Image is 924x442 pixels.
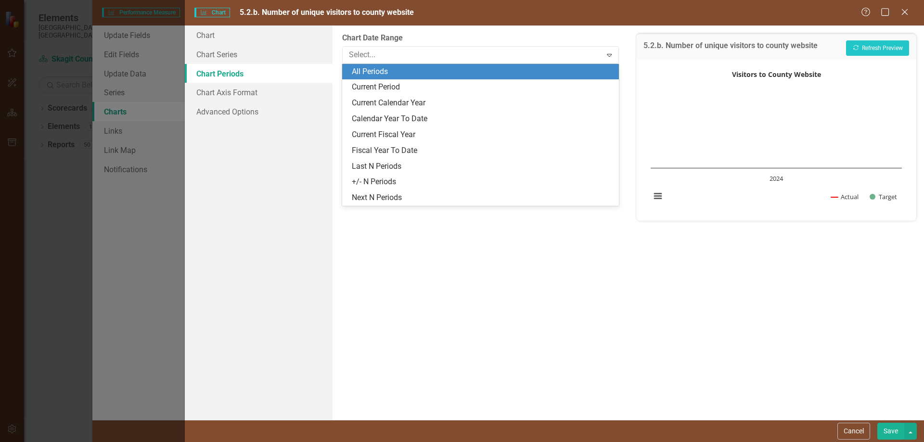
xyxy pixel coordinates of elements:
[352,98,613,109] div: Current Calendar Year
[352,66,613,77] div: All Periods
[352,192,613,203] div: Next N Periods
[194,8,230,17] span: Chart
[240,8,414,17] span: 5.2.b. Number of unique visitors to county website
[643,41,818,53] h3: 5.2.b. Number of unique visitors to county website
[846,40,909,56] button: Refresh Preview
[352,145,613,156] div: Fiscal Year To Date
[352,114,613,125] div: Calendar Year To Date
[185,102,333,121] a: Advanced Options
[837,423,870,440] button: Cancel
[770,174,783,183] text: 2024
[352,161,613,172] div: Last N Periods
[185,83,333,102] a: Chart Axis Format
[877,423,904,440] button: Save
[646,67,907,211] div: Visitors to County Website. Highcharts interactive chart.
[352,82,613,93] div: Current Period
[185,45,333,64] a: Chart Series
[870,192,898,201] button: Show Target
[651,189,665,203] button: View chart menu, Visitors to County Website
[352,177,613,188] div: +/- N Periods
[731,70,821,79] text: Visitors to County Website
[646,67,907,211] svg: Interactive chart
[352,129,613,140] div: Current Fiscal Year
[831,192,859,201] button: Show Actual
[185,25,333,45] a: Chart
[342,33,618,44] label: Chart Date Range
[185,64,333,83] a: Chart Periods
